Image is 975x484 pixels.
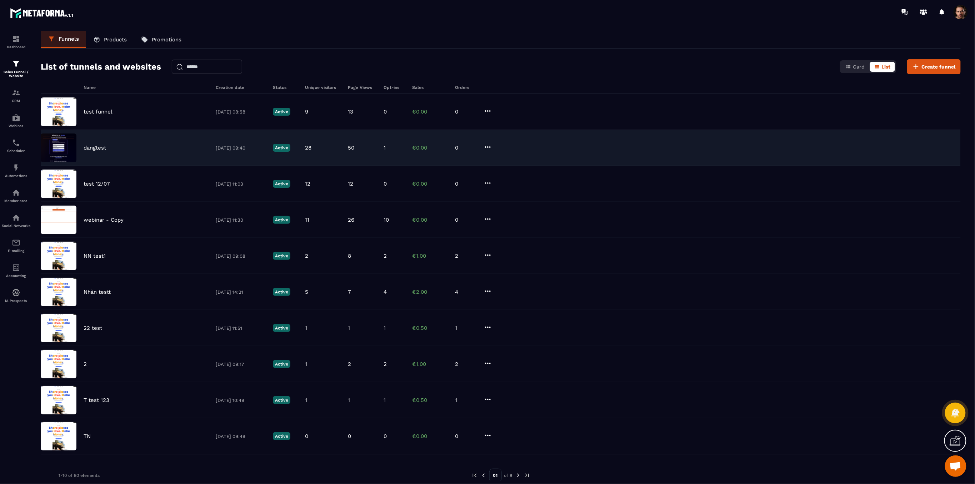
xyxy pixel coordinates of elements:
img: scheduler [12,138,20,147]
p: of 8 [504,473,512,478]
p: 28 [305,145,311,151]
p: Active [273,216,290,224]
a: formationformationDashboard [2,29,30,54]
h6: Page Views [348,85,376,90]
p: IA Prospects [2,299,30,303]
p: 2 [455,361,476,367]
p: 10 [384,217,389,223]
p: €0.00 [412,181,448,187]
p: Active [273,432,290,440]
p: 2 [305,253,308,259]
p: 2 [384,253,387,259]
img: image [41,242,76,270]
img: prev [471,472,478,479]
img: social-network [12,213,20,222]
img: prev [480,472,487,479]
a: Mở cuộc trò chuyện [945,455,966,477]
p: Social Networks [2,224,30,228]
p: [DATE] 11:30 [216,217,266,223]
p: [DATE] 09:08 [216,253,266,259]
img: automations [12,288,20,297]
img: email [12,238,20,247]
img: logo [10,6,74,19]
span: Card [853,64,865,70]
img: image [41,206,76,234]
p: Active [273,180,290,188]
h6: Unique visitors [305,85,341,90]
p: 2 [84,361,87,367]
a: Funnels [41,31,86,48]
h6: Opt-ins [384,85,405,90]
p: dangtest [84,145,106,151]
img: next [515,472,521,479]
img: image [41,422,76,450]
p: [DATE] 08:58 [216,109,266,115]
p: Active [273,360,290,368]
p: test funnel [84,109,112,115]
span: Create funnel [922,63,956,70]
img: automations [12,163,20,172]
p: Active [273,288,290,296]
a: formationformationCRM [2,83,30,108]
p: 0 [384,109,387,115]
p: [DATE] 10:49 [216,398,266,403]
a: formationformationSales Funnel / Website [2,54,30,83]
h6: Status [273,85,298,90]
img: formation [12,60,20,68]
img: image [41,314,76,342]
p: 4 [455,289,476,295]
p: Active [273,324,290,332]
h6: Orders [455,85,476,90]
p: 11 [305,217,309,223]
img: next [524,472,530,479]
img: image [41,170,76,198]
p: €0.00 [412,433,448,439]
p: 2 [348,361,351,367]
p: Sales Funnel / Website [2,70,30,78]
span: List [882,64,891,70]
p: Products [104,36,127,43]
p: CRM [2,99,30,103]
a: social-networksocial-networkSocial Networks [2,208,30,233]
img: image [41,350,76,378]
p: 5 [305,289,308,295]
p: 0 [455,433,476,439]
p: TN [84,433,91,439]
img: image [41,278,76,306]
p: 12 [305,181,310,187]
p: €2.00 [412,289,448,295]
p: €0.00 [412,145,448,151]
h6: Creation date [216,85,266,90]
p: Active [273,396,290,404]
a: schedulerschedulerScheduler [2,133,30,158]
p: Nhàn testt [84,289,111,295]
p: T test 123 [84,397,109,403]
p: NN test1 [84,253,106,259]
p: 22 test [84,325,102,331]
p: 0 [455,109,476,115]
button: Create funnel [907,59,961,74]
a: automationsautomationsAutomations [2,158,30,183]
img: image [41,386,76,414]
p: 0 [305,433,308,439]
a: automationsautomationsWebinar [2,108,30,133]
p: webinar - Copy [84,217,124,223]
h6: Sales [412,85,448,90]
p: 2 [455,253,476,259]
p: €1.00 [412,361,448,367]
img: accountant [12,263,20,272]
p: [DATE] 09:49 [216,434,266,439]
img: image [41,97,76,126]
p: 7 [348,289,351,295]
p: 1-10 of 80 elements [59,473,100,478]
p: [DATE] 09:17 [216,362,266,367]
p: [DATE] 11:03 [216,181,266,187]
button: List [870,62,895,72]
p: Funnels [59,36,79,42]
h6: Name [84,85,209,90]
p: 1 [384,397,386,403]
p: 4 [384,289,387,295]
p: €0.50 [412,397,448,403]
a: accountantaccountantAccounting [2,258,30,283]
p: Member area [2,199,30,203]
